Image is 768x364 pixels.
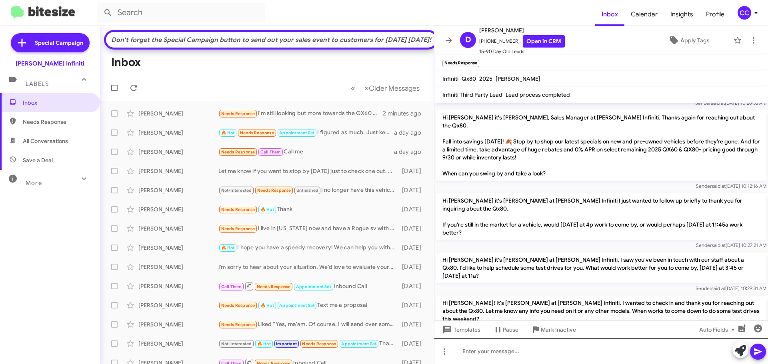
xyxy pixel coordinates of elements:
[398,263,428,271] div: [DATE]
[436,296,766,326] p: Hi [PERSON_NAME]! It's [PERSON_NAME] at [PERSON_NAME] Infiniti. I wanted to check in and thank yo...
[26,80,49,88] span: Labels
[383,109,428,117] div: 2 minutes ago
[680,33,710,48] span: Apply Tags
[398,186,428,194] div: [DATE]
[394,148,428,156] div: a day ago
[346,80,424,96] nav: Page navigation example
[442,91,502,98] span: Infiniti Third Party Lead
[465,34,471,46] span: D
[398,225,428,233] div: [DATE]
[398,205,428,213] div: [DATE]
[479,75,492,82] span: 2025
[221,341,252,346] span: Not-Interested
[218,109,383,118] div: I'm still looking but more towards the QX60 Autobiography
[369,84,420,93] span: Older Messages
[442,75,458,82] span: Infiniti
[346,80,360,96] button: Previous
[110,36,432,44] div: Don't forget the Special Campaign button to send out your sales event to customers for [DATE] [DA...
[693,322,744,337] button: Auto Fields
[503,322,518,337] span: Pause
[595,3,624,26] a: Inbox
[700,3,731,26] a: Profile
[525,322,582,337] button: Mark Inactive
[221,111,255,116] span: Needs Response
[364,83,369,93] span: »
[11,33,90,52] a: Special Campaign
[351,83,355,93] span: «
[712,242,726,248] span: said at
[738,6,751,20] div: CC
[218,263,398,271] div: I’m sorry to hear about your situation. We’d love to evaluate your QX80 and discuss options for s...
[23,99,91,107] span: Inbox
[624,3,664,26] a: Calendar
[138,340,218,348] div: [PERSON_NAME]
[711,285,725,291] span: said at
[276,341,297,346] span: Important
[138,244,218,252] div: [PERSON_NAME]
[695,100,766,106] span: Sender [DATE] 10:26:33 AM
[398,320,428,328] div: [DATE]
[436,110,766,181] p: Hi [PERSON_NAME] it's [PERSON_NAME], Sales Manager at [PERSON_NAME] Infiniti. Thanks again for re...
[441,322,480,337] span: Templates
[218,320,398,329] div: Liked “Yes, ma'am. Of course. I will send over some options and just let me know what you think. ...
[218,186,398,195] div: I no longer have this vehicle.
[302,341,336,346] span: Needs Response
[696,242,766,248] span: Sender [DATE] 10:27:21 AM
[711,100,725,106] span: said at
[35,39,83,47] span: Special Campaign
[23,137,68,145] span: All Conversations
[436,193,766,240] p: Hi [PERSON_NAME] it's [PERSON_NAME] at [PERSON_NAME] Infiniti I just wanted to follow up briefly ...
[712,183,726,189] span: said at
[23,118,91,126] span: Needs Response
[541,322,576,337] span: Mark Inactive
[218,339,398,348] div: Thanks
[138,301,218,309] div: [PERSON_NAME]
[398,167,428,175] div: [DATE]
[398,244,428,252] div: [DATE]
[279,303,314,308] span: Appointment Set
[218,205,398,214] div: Thank
[398,301,428,309] div: [DATE]
[218,147,394,157] div: Call me
[496,75,540,82] span: [PERSON_NAME]
[138,225,218,233] div: [PERSON_NAME]
[479,26,565,35] span: [PERSON_NAME]
[664,3,700,26] a: Insights
[341,341,376,346] span: Appointment Set
[398,282,428,290] div: [DATE]
[138,186,218,194] div: [PERSON_NAME]
[218,281,398,291] div: Inbound Call
[296,188,318,193] span: Unfinished
[699,322,738,337] span: Auto Fields
[436,253,766,283] p: Hi [PERSON_NAME] it's [PERSON_NAME] at [PERSON_NAME] Infiniti. I saw you've been in touch with ou...
[97,3,265,22] input: Search
[221,188,252,193] span: Not-Interested
[487,322,525,337] button: Pause
[479,48,565,56] span: 15-90 Day Old Leads
[731,6,759,20] button: CC
[221,284,242,289] span: Call Them
[138,263,218,271] div: [PERSON_NAME]
[523,35,565,48] a: Open in CRM
[240,130,274,135] span: Needs Response
[221,322,255,327] span: Needs Response
[221,130,235,135] span: 🔥 Hot
[506,91,570,98] span: Lead process completed
[260,149,281,155] span: Call Them
[279,130,314,135] span: Appointment Set
[394,129,428,137] div: a day ago
[221,149,255,155] span: Needs Response
[138,205,218,213] div: [PERSON_NAME]
[462,75,476,82] span: Qx80
[138,320,218,328] div: [PERSON_NAME]
[16,60,84,68] div: [PERSON_NAME] Infiniti
[23,156,53,164] span: Save a Deal
[138,109,218,117] div: [PERSON_NAME]
[696,183,766,189] span: Sender [DATE] 10:12:16 AM
[296,284,331,289] span: Appointment Set
[260,207,274,212] span: 🔥 Hot
[442,60,479,67] small: Needs Response
[111,56,141,69] h1: Inbox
